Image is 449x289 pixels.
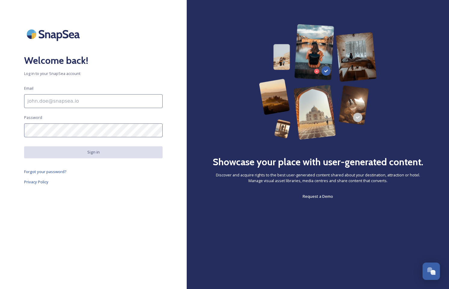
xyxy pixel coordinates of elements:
span: Password [24,115,42,120]
a: Privacy Policy [24,178,163,185]
h2: Showcase your place with user-generated content. [213,155,423,169]
span: Forgot your password? [24,169,67,174]
h2: Welcome back! [24,53,163,68]
span: Email [24,85,33,91]
a: Forgot your password? [24,168,163,175]
input: john.doe@snapsea.io [24,94,163,108]
span: Request a Demo [303,194,333,199]
a: Request a Demo [303,193,333,200]
span: Privacy Policy [24,179,48,185]
button: Sign in [24,146,163,158]
span: Discover and acquire rights to the best user-generated content shared about your destination, att... [211,172,425,184]
button: Open Chat [422,263,440,280]
span: Log in to your SnapSea account [24,71,163,76]
img: 63b42ca75bacad526042e722_Group%20154-p-800.png [259,24,377,140]
img: SnapSea Logo [24,24,84,44]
